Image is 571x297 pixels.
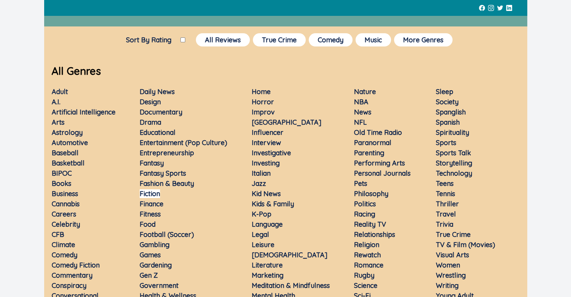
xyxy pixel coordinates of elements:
a: Philosophy [354,189,388,198]
a: Spanish [436,118,460,127]
a: Women [436,261,460,269]
a: [GEOGRAPHIC_DATA] [252,118,322,127]
a: Investigative [252,148,291,157]
a: Literature [252,261,283,269]
a: Writing [436,281,459,290]
a: Careers [52,210,76,218]
a: Artificial Intelligence [52,108,115,116]
a: Gambling [140,240,169,249]
a: Rugby [354,271,374,280]
a: Romance [354,261,383,269]
a: Conspiracy [52,281,86,290]
button: True Crime [253,33,306,46]
a: Music [354,32,392,48]
a: Old Time Radio [354,128,402,137]
a: Basketball [52,159,85,167]
a: Politics [354,200,376,208]
a: Horror [252,97,274,106]
a: Fantasy Sports [140,169,186,178]
a: Visual Arts [436,251,469,259]
a: Pets [354,179,367,188]
a: Gen Z [140,271,158,280]
a: Government [140,281,179,290]
a: Religion [354,240,379,249]
a: Design [140,97,161,106]
a: Fiction [140,189,160,198]
a: Business [52,189,78,198]
a: Racing [354,210,375,218]
a: Thriller [436,200,459,208]
a: Trivia [436,220,453,229]
a: Kid News [252,189,281,198]
a: NBA [354,97,368,106]
a: Entrepreneurship [140,148,194,157]
a: BIPOC [52,169,72,178]
a: True Crime [436,230,471,239]
a: Rewatch [354,251,381,259]
a: All Reviews [194,32,251,48]
button: Comedy [309,33,352,46]
a: A.I. [52,97,60,106]
a: Automotive [52,138,88,147]
a: Technology [436,169,472,178]
button: All Reviews [196,33,250,46]
a: Teens [436,179,454,188]
a: Comedy [307,32,354,48]
a: Educational [140,128,175,137]
a: Baseball [52,148,78,157]
a: Language [252,220,283,229]
a: Entertainment (Pop Culture) [140,138,227,147]
a: Football (Soccer) [140,230,194,239]
a: Comedy [52,251,77,259]
a: Comedy Fiction [52,261,100,269]
a: Reality TV [354,220,386,229]
a: Daily News [140,87,175,96]
a: Leisure [252,240,274,249]
label: Sort By Rating [117,36,180,44]
a: Wrestling [436,271,466,280]
a: Jazz [252,179,266,188]
a: Sleep [436,87,453,96]
a: K-Pop [252,210,271,218]
a: Relationships [354,230,395,239]
a: Storytelling [436,159,472,167]
button: More Genres [394,33,452,46]
a: Fashion & Beauty [140,179,194,188]
a: CFB [52,230,64,239]
a: Kids & Family [252,200,294,208]
a: Personal Journals [354,169,411,178]
a: NFL [354,118,367,127]
a: Fantasy [140,159,164,167]
a: Parenting [354,148,384,157]
a: Sports Talk [436,148,471,157]
a: Improv [252,108,275,116]
a: News [354,108,371,116]
a: Legal [252,230,269,239]
a: Investing [252,159,280,167]
a: Finance [140,200,163,208]
a: Spirituality [436,128,469,137]
a: Influencer [252,128,283,137]
a: Science [354,281,377,290]
p: All Genres [44,63,527,79]
a: Games [140,251,161,259]
a: Climate [52,240,75,249]
a: Commentary [52,271,92,280]
a: Arts [52,118,65,127]
a: Celebrity [52,220,80,229]
a: TV & Film (Movies) [436,240,495,249]
a: Drama [140,118,161,127]
a: Meditation & Mindfulness [252,281,330,290]
a: Food [140,220,155,229]
a: Books [52,179,71,188]
a: Travel [436,210,456,218]
a: Tennis [436,189,455,198]
button: Music [356,33,391,46]
a: Astrology [52,128,83,137]
a: Paranormal [354,138,391,147]
a: Interview [252,138,281,147]
a: Nature [354,87,376,96]
a: Home [252,87,271,96]
a: Society [436,97,459,106]
a: Gardening [140,261,172,269]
